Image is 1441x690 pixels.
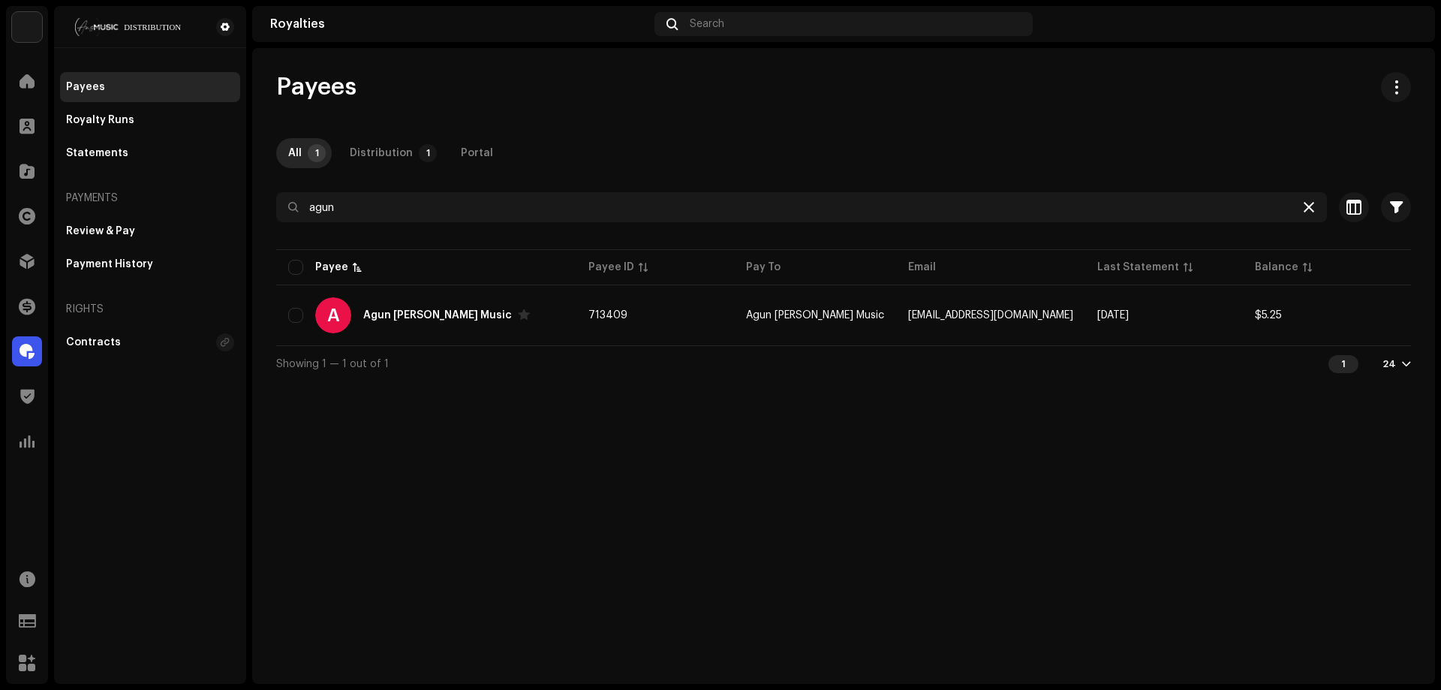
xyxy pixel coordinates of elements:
[908,310,1073,321] span: Agunpakhi1179@gmail.com
[66,336,121,348] div: Contracts
[66,258,153,270] div: Payment History
[60,138,240,168] re-m-nav-item: Statements
[315,297,351,333] div: A
[276,192,1327,222] input: Search
[1328,355,1358,373] div: 1
[588,310,627,321] span: 713409
[1097,310,1129,321] span: Oct 2025
[60,72,240,102] re-m-nav-item: Payees
[1097,260,1179,275] div: Last Statement
[690,18,724,30] span: Search
[276,359,389,369] span: Showing 1 — 1 out of 1
[746,310,884,321] span: Agun Pakhi Music
[66,18,192,36] img: 68a4b677-ce15-481d-9fcd-ad75b8f38328
[588,260,634,275] div: Payee ID
[1393,12,1417,36] img: d2dfa519-7ee0-40c3-937f-a0ec5b610b05
[419,144,437,162] p-badge: 1
[12,12,42,42] img: bb356b9b-6e90-403f-adc8-c282c7c2e227
[60,180,240,216] re-a-nav-header: Payments
[1255,310,1282,321] span: $5.25
[308,144,326,162] p-badge: 1
[66,81,105,93] div: Payees
[60,291,240,327] re-a-nav-header: Rights
[276,72,356,102] span: Payees
[350,138,413,168] div: Distribution
[66,114,134,126] div: Royalty Runs
[60,327,240,357] re-m-nav-item: Contracts
[66,225,135,237] div: Review & Pay
[60,216,240,246] re-m-nav-item: Review & Pay
[270,18,648,30] div: Royalties
[315,260,348,275] div: Payee
[60,105,240,135] re-m-nav-item: Royalty Runs
[363,310,512,321] div: Agun Pakhi Music
[461,138,493,168] div: Portal
[1255,260,1298,275] div: Balance
[60,249,240,279] re-m-nav-item: Payment History
[66,147,128,159] div: Statements
[288,138,302,168] div: All
[1382,358,1396,370] div: 24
